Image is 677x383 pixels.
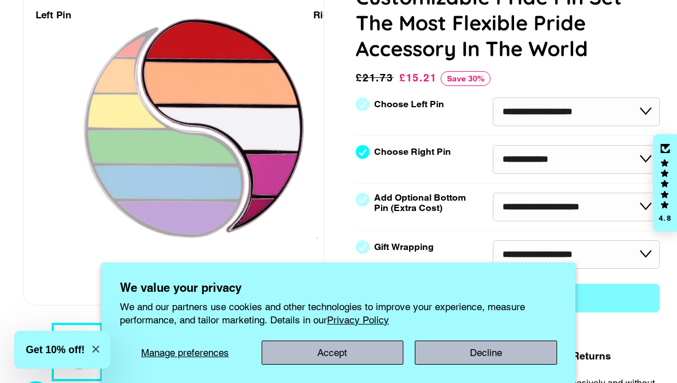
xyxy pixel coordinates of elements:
button: Accept [262,341,404,365]
span: Manage preferences [141,347,229,358]
a: Privacy Policy [327,314,389,326]
p: We and our partners use cookies and other technologies to improve your experience, measure perfor... [120,300,557,326]
label: Gift Wrapping [374,242,434,252]
div: 4.8 [658,214,672,222]
button: 1 / 7 [52,323,103,381]
div: Click to open Judge.me floating reviews tab [653,134,677,232]
label: Add Optional Bottom Pin (Extra Cost) [374,193,470,213]
button: Manage preferences [120,341,250,365]
button: Decline [415,341,557,365]
h2: We value your privacy [120,281,557,295]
